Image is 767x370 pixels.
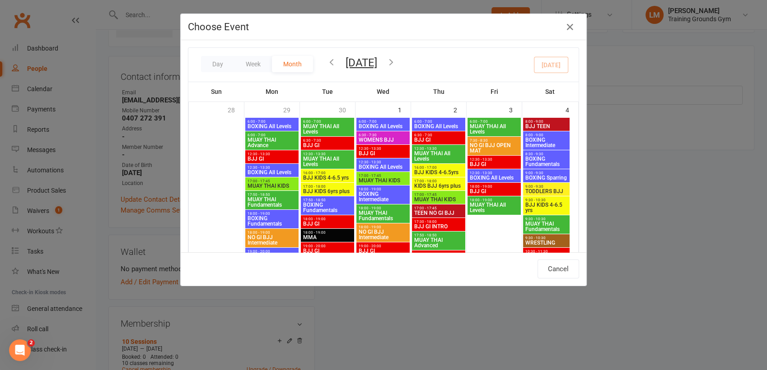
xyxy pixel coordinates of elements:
span: 17:00 - 18:00 [303,185,352,189]
span: 6:30 - 7:30 [303,139,352,143]
span: BJJ TEEN [525,124,568,129]
span: MUAY THAI All Levels [303,124,352,134]
th: Wed [355,82,411,101]
span: MUAY THAI KIDS [247,183,297,189]
span: BOXING Fundamentals [303,202,352,213]
span: 18:00 - 19:00 [247,212,297,216]
span: WRESTLING [525,240,568,245]
span: MUAY THAI All Levels [469,124,519,134]
span: 19:00 - 20:00 [247,250,297,254]
span: 17:00 - 17:45 [247,179,297,183]
span: 6:00 - 7:00 [247,133,297,137]
button: Month [272,56,313,72]
th: Thu [411,82,467,101]
span: 9:30 - 10:30 [525,236,568,240]
span: BOXING Intermediate [525,137,568,148]
span: BJJ KIDS 4-6.5 yrs [303,175,352,180]
span: 12:30 - 13:30 [247,166,297,170]
span: BJJ GI [303,143,352,148]
span: 18:00 - 19:00 [303,231,352,235]
span: 16:00 - 17:00 [414,166,463,170]
span: BJJ GI [247,156,297,162]
span: 8:00 - 9:00 [525,120,568,124]
span: BOXING All Levels [247,170,297,175]
span: 9:30 - 10:30 [525,217,568,221]
span: 18:00 - 19:00 [358,206,408,210]
span: 16:00 - 17:00 [303,171,352,175]
th: Mon [244,82,300,101]
span: 6:30 - 7:30 [358,133,408,137]
span: 12:30 - 13:30 [247,152,297,156]
span: TEEN NO GI BJJ [414,210,463,216]
span: 2 [28,339,35,347]
span: 6:30 - 7:30 [414,133,463,137]
div: 2 [454,102,466,117]
th: Tue [300,82,355,101]
th: Sun [189,82,244,101]
div: 30 [339,102,355,117]
span: WOMENS BJJ [358,137,408,143]
span: MMA [303,235,352,240]
span: BOXING Intermediate [358,191,408,202]
span: 12:30 - 13:30 [358,147,408,151]
span: MUAY THAI Fundamentals [358,210,408,221]
span: BJJ GI [303,248,352,254]
button: Day [201,56,234,72]
span: BJJ KIDS 4-6.5yrs [414,170,463,175]
span: 17:00 - 17:45 [358,174,408,178]
span: 10:30 - 11:30 [525,250,568,254]
span: 12:30 - 13:30 [469,171,519,175]
span: 18:00 - 19:00 [303,217,352,221]
span: 6:00 - 7:00 [303,120,352,124]
span: BOXING Fundamentals [525,156,568,167]
span: 17:00 - 18:00 [414,179,463,183]
button: Cancel [538,259,579,278]
span: MUAY THAI Advanced [414,237,463,248]
span: BOXING All Levels [414,124,463,129]
div: 4 [566,102,578,117]
span: TODDLERS BJJ [525,189,568,194]
th: Fri [467,82,522,101]
span: BJJ GI INTRO [414,224,463,229]
span: 18:00 - 19:00 [414,252,463,256]
span: BOXING Sparring [525,175,568,180]
span: 17:50 - 18:50 [303,198,352,202]
button: Close [563,20,577,34]
span: MUAY THAI Fundamentals [525,221,568,232]
span: MUAY THAI Fundamentals [247,197,297,208]
span: 18:00 - 19:00 [469,185,519,189]
span: BJJ GI [358,248,408,254]
button: Week [234,56,272,72]
span: 6:00 - 7:00 [414,120,463,124]
span: BJJ GI [414,137,463,143]
span: KIDS BJJ 6yrs plus [414,183,463,189]
span: MUAY THAI All Levels [414,151,463,162]
span: BOXING All Levels [358,164,408,170]
div: 28 [228,102,244,117]
span: 8:00 - 9:00 [525,133,568,137]
span: 7:30 - 8:30 [469,139,519,143]
span: BJJ KIDS 4-6.5 yrs [525,202,568,213]
span: MUAY THAI Advance [247,137,297,148]
span: 17:50 - 18:50 [414,233,463,237]
span: 9:30 - 10:30 [525,198,568,202]
span: 12:30 - 13:30 [303,152,352,156]
span: 18:00 - 19:00 [358,187,408,191]
span: 17:30 - 18:00 [414,220,463,224]
span: NO GI BJJ OPEN MAT [469,143,519,153]
span: 18:00 - 19:00 [358,225,408,229]
span: 6:00 - 7:00 [469,120,519,124]
span: MUAY THAI KIDS [358,178,408,183]
th: Sat [522,82,579,101]
span: 6:00 - 7:00 [247,120,297,124]
span: BJJ KIDS 6yrs plus [303,189,352,194]
span: BOXING Fundamentals [247,216,297,227]
div: 29 [283,102,299,117]
iframe: Intercom live chat [9,339,31,361]
span: BJJ GI [358,151,408,156]
span: BOXING All Levels [247,124,297,129]
span: NO GI BJJ Intermediate [247,235,297,245]
span: 12:30 - 13:30 [414,147,463,151]
span: BJJ GI [469,189,519,194]
button: [DATE] [346,56,377,69]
